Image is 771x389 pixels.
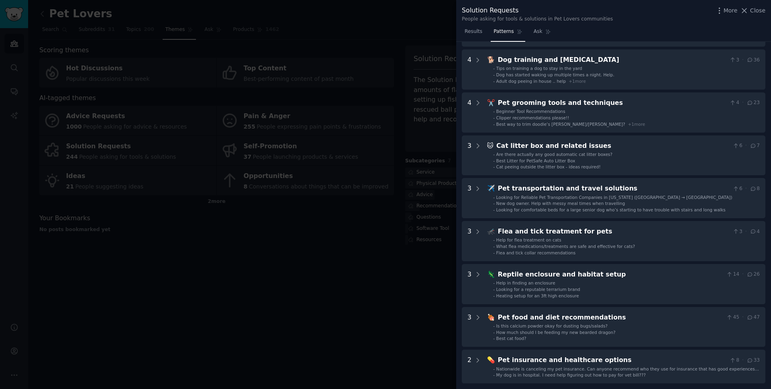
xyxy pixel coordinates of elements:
span: 7 [750,142,760,149]
div: - [493,293,495,299]
span: Best Litter for PetSafe Auto Litter Box [496,158,575,163]
div: - [493,280,495,286]
span: + 1 more [569,79,586,84]
span: 🦟 [487,227,495,235]
span: 8 [750,185,760,192]
div: Pet grooming tools and techniques [498,98,726,108]
span: + 1 more [628,122,645,127]
div: Pet insurance and healthcare options [498,355,726,365]
div: - [493,250,495,256]
div: - [493,287,495,292]
span: How much should I be feeding my new bearded dragon? [496,330,616,335]
span: 🍖 [487,313,495,321]
div: Dog training and [MEDICAL_DATA] [498,55,726,65]
span: Are there actually any good automatic cat litter boxes? [496,152,613,157]
span: New dog owner. Help with messy meal times when travelling [496,201,625,206]
span: 14 [726,271,739,278]
span: Ask [534,28,543,35]
span: Close [750,6,765,15]
a: Ask [531,25,554,42]
span: Tips on training a dog to stay in the yard [496,66,582,71]
button: More [715,6,738,15]
span: 💊 [487,356,495,364]
div: - [493,372,495,378]
div: - [493,244,495,249]
div: - [493,366,495,372]
span: 45 [726,314,739,321]
div: 3 [467,313,471,342]
span: 3 [732,228,742,235]
span: · [742,57,744,64]
span: Beginner Tool Recommendations [496,109,565,114]
span: Patterns [494,28,514,35]
div: 3 [467,227,471,256]
span: Best cat food? [496,336,526,341]
span: 6 [732,142,742,149]
div: - [493,72,495,78]
div: 2 [467,355,471,378]
div: - [493,158,495,164]
span: 26 [747,271,760,278]
span: 🐕 [487,56,495,63]
span: 36 [747,57,760,64]
span: 8 [729,357,739,364]
div: - [493,66,495,71]
span: 3 [729,57,739,64]
span: Looking for a reputable terrarium brand [496,287,580,292]
div: Flea and tick treatment for pets [498,227,730,237]
div: - [493,237,495,243]
span: What flea medications/treatments are safe and effective for cats? [496,244,635,249]
span: · [745,228,747,235]
div: - [493,78,495,84]
span: My dog is in hospital. I need help figuring out how to pay for vet bill??? [496,373,646,377]
div: - [493,336,495,341]
div: 3 [467,184,471,213]
span: 🦎 [487,270,495,278]
span: Heating setup for an 3ft high enclosure [496,293,579,298]
span: 23 [747,99,760,106]
div: Cat litter box and related issues [496,141,730,151]
div: - [493,109,495,114]
span: ✈️ [487,184,495,192]
span: · [742,99,744,106]
div: Pet food and diet recommendations [498,313,723,323]
div: Reptile enclosure and habitat setup [498,270,723,280]
span: 6 [732,185,742,192]
div: - [493,194,495,200]
span: 🐱 [487,142,494,149]
div: - [493,201,495,206]
span: Results [465,28,482,35]
span: Clipper recommendations please!! [496,115,569,120]
span: ✂️ [487,99,495,106]
div: Solution Requests [462,6,613,16]
div: - [493,207,495,213]
button: Close [740,6,765,15]
span: Help in finding an enclosure [496,280,555,285]
span: Nationwide is canceling my pet insurance. Can anyone recommend who they use for insurance that ha... [496,366,759,377]
span: 33 [747,357,760,364]
span: Looking for Reliable Pet Transportation Companies in [US_STATE] ([GEOGRAPHIC_DATA] → [GEOGRAPHIC_... [496,195,732,200]
span: Is this calcium powder okay for dusting bugs/salads? [496,323,608,328]
div: - [493,115,495,121]
a: Results [462,25,485,42]
span: Dog has started waking up multiple times a night. Help. [496,72,614,77]
span: Cat peeing outside the litter box - ideas required! [496,164,601,169]
div: - [493,164,495,170]
span: Flea and tick collar recommendations [496,250,576,255]
div: - [493,323,495,329]
span: Best way to trim doodle’s [PERSON_NAME]/[PERSON_NAME]? [496,122,625,127]
div: 3 [467,270,471,299]
div: - [493,330,495,335]
a: Patterns [491,25,525,42]
div: 4 [467,55,471,84]
span: Adult dog peeing in house .. help [496,79,566,84]
span: · [742,271,744,278]
span: · [742,357,744,364]
div: - [493,121,495,127]
span: · [742,314,744,321]
div: People asking for tools & solutions in Pet Lovers communities [462,16,613,23]
div: - [493,152,495,157]
span: Help for flea treatment on cats [496,237,561,242]
span: · [745,142,747,149]
span: More [724,6,738,15]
